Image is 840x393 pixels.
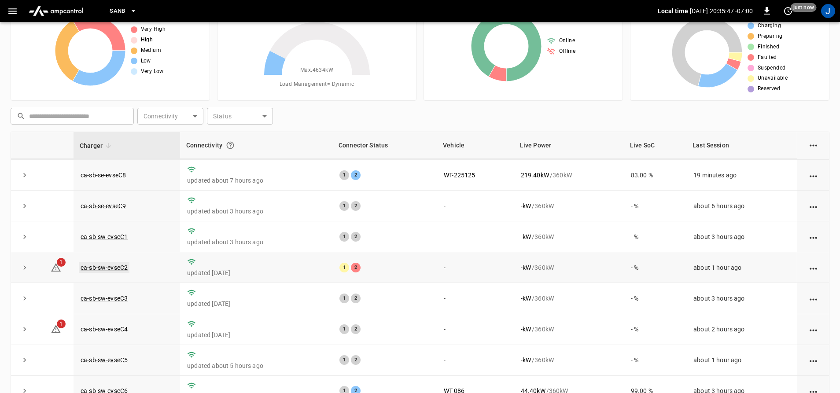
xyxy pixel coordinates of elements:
[758,64,786,73] span: Suspended
[686,314,797,345] td: about 2 hours ago
[351,263,361,272] div: 2
[80,140,114,151] span: Charger
[437,132,514,159] th: Vehicle
[624,345,686,376] td: - %
[758,22,781,30] span: Charging
[808,294,819,303] div: action cell options
[808,232,819,241] div: action cell options
[351,294,361,303] div: 2
[758,53,777,62] span: Faulted
[81,172,126,179] a: ca-sb-se-evseC8
[18,292,31,305] button: expand row
[808,140,819,149] div: action cell options
[686,160,797,191] td: 19 minutes ago
[351,201,361,211] div: 2
[81,233,128,240] a: ca-sb-sw-evseC1
[521,325,531,334] p: - kW
[521,294,531,303] p: - kW
[808,263,819,272] div: action cell options
[791,3,817,12] span: just now
[186,137,326,153] div: Connectivity
[106,3,140,20] button: SanB
[351,170,361,180] div: 2
[81,356,128,364] a: ca-sb-sw-evseC5
[624,132,686,159] th: Live SoC
[141,25,166,34] span: Very High
[437,191,514,221] td: -
[351,324,361,334] div: 2
[758,74,788,83] span: Unavailable
[187,176,325,185] p: updated about 7 hours ago
[521,171,617,180] div: / 360 kW
[521,356,531,364] p: - kW
[690,7,753,15] p: [DATE] 20:35:47 -07:00
[808,356,819,364] div: action cell options
[187,331,325,339] p: updated [DATE]
[521,263,531,272] p: - kW
[18,199,31,213] button: expand row
[624,221,686,252] td: - %
[686,132,797,159] th: Last Session
[686,221,797,252] td: about 3 hours ago
[808,202,819,210] div: action cell options
[437,314,514,345] td: -
[81,202,126,209] a: ca-sb-se-evseC9
[781,4,795,18] button: set refresh interval
[758,32,783,41] span: Preparing
[521,294,617,303] div: / 360 kW
[18,230,31,243] button: expand row
[25,3,87,19] img: ampcontrol.io logo
[187,238,325,246] p: updated about 3 hours ago
[18,261,31,274] button: expand row
[141,57,151,66] span: Low
[332,132,437,159] th: Connector Status
[300,66,333,75] span: Max. 4634 kW
[351,355,361,365] div: 2
[110,6,125,16] span: SanB
[521,202,617,210] div: / 360 kW
[437,345,514,376] td: -
[339,170,349,180] div: 1
[18,169,31,182] button: expand row
[79,262,129,273] a: ca-sb-sw-evseC2
[339,263,349,272] div: 1
[351,232,361,242] div: 2
[758,43,779,51] span: Finished
[624,160,686,191] td: 83.00 %
[187,361,325,370] p: updated about 5 hours ago
[280,80,354,89] span: Load Management = Dynamic
[187,268,325,277] p: updated [DATE]
[559,47,576,56] span: Offline
[437,252,514,283] td: -
[808,171,819,180] div: action cell options
[57,258,66,267] span: 1
[658,7,688,15] p: Local time
[686,191,797,221] td: about 6 hours ago
[559,37,575,45] span: Online
[521,232,531,241] p: - kW
[821,4,835,18] div: profile-icon
[141,36,153,44] span: High
[521,356,617,364] div: / 360 kW
[339,294,349,303] div: 1
[141,67,164,76] span: Very Low
[81,295,128,302] a: ca-sb-sw-evseC3
[521,232,617,241] div: / 360 kW
[521,171,549,180] p: 219.40 kW
[808,325,819,334] div: action cell options
[222,137,238,153] button: Connection between the charger and our software.
[514,132,624,159] th: Live Power
[18,323,31,336] button: expand row
[686,345,797,376] td: about 1 hour ago
[187,299,325,308] p: updated [DATE]
[686,252,797,283] td: about 1 hour ago
[51,325,61,332] a: 1
[187,207,325,216] p: updated about 3 hours ago
[624,314,686,345] td: - %
[521,325,617,334] div: / 360 kW
[437,283,514,314] td: -
[339,324,349,334] div: 1
[141,46,161,55] span: Medium
[57,320,66,328] span: 1
[686,283,797,314] td: about 3 hours ago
